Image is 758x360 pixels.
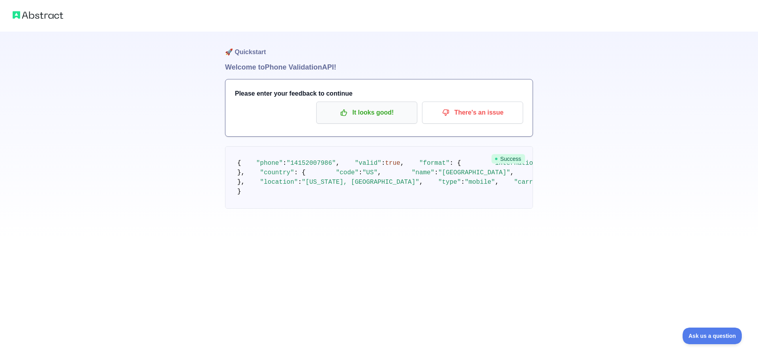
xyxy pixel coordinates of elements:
[362,169,377,176] span: "US"
[438,179,461,186] span: "type"
[495,179,499,186] span: ,
[461,179,465,186] span: :
[283,160,287,167] span: :
[514,179,548,186] span: "carrier"
[322,106,411,119] p: It looks good!
[235,89,523,98] h3: Please enter your feedback to continue
[237,160,738,195] code: }, }, }
[298,179,302,186] span: :
[434,169,438,176] span: :
[465,179,495,186] span: "mobile"
[225,62,533,73] h1: Welcome to Phone Validation API!
[419,160,450,167] span: "format"
[683,328,742,344] iframe: Toggle Customer Support
[358,169,362,176] span: :
[422,102,523,124] button: There's an issue
[419,179,423,186] span: ,
[412,169,435,176] span: "name"
[510,169,514,176] span: ,
[377,169,381,176] span: ,
[355,160,381,167] span: "valid"
[400,160,404,167] span: ,
[225,32,533,62] h1: 🚀 Quickstart
[316,102,417,124] button: It looks good!
[492,154,525,164] span: Success
[385,160,400,167] span: true
[287,160,336,167] span: "14152007986"
[256,160,283,167] span: "phone"
[237,160,241,167] span: {
[491,160,548,167] span: "international"
[302,179,419,186] span: "[US_STATE], [GEOGRAPHIC_DATA]"
[260,179,298,186] span: "location"
[438,169,510,176] span: "[GEOGRAPHIC_DATA]"
[428,106,517,119] p: There's an issue
[260,169,294,176] span: "country"
[381,160,385,167] span: :
[450,160,461,167] span: : {
[13,9,63,21] img: Abstract logo
[294,169,306,176] span: : {
[336,160,340,167] span: ,
[336,169,359,176] span: "code"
